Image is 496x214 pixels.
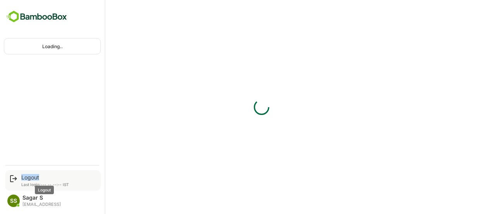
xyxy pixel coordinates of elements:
[4,38,100,54] div: Loading..
[21,174,69,181] div: Logout
[21,182,69,187] p: Last login: --- -- --:-- IST
[7,195,20,207] div: SS
[4,9,69,24] img: BambooboxFullLogoMark.5f36c76dfaba33ec1ec1367b70bb1252.svg
[22,195,61,201] div: Sagar S
[22,202,61,207] div: [EMAIL_ADDRESS]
